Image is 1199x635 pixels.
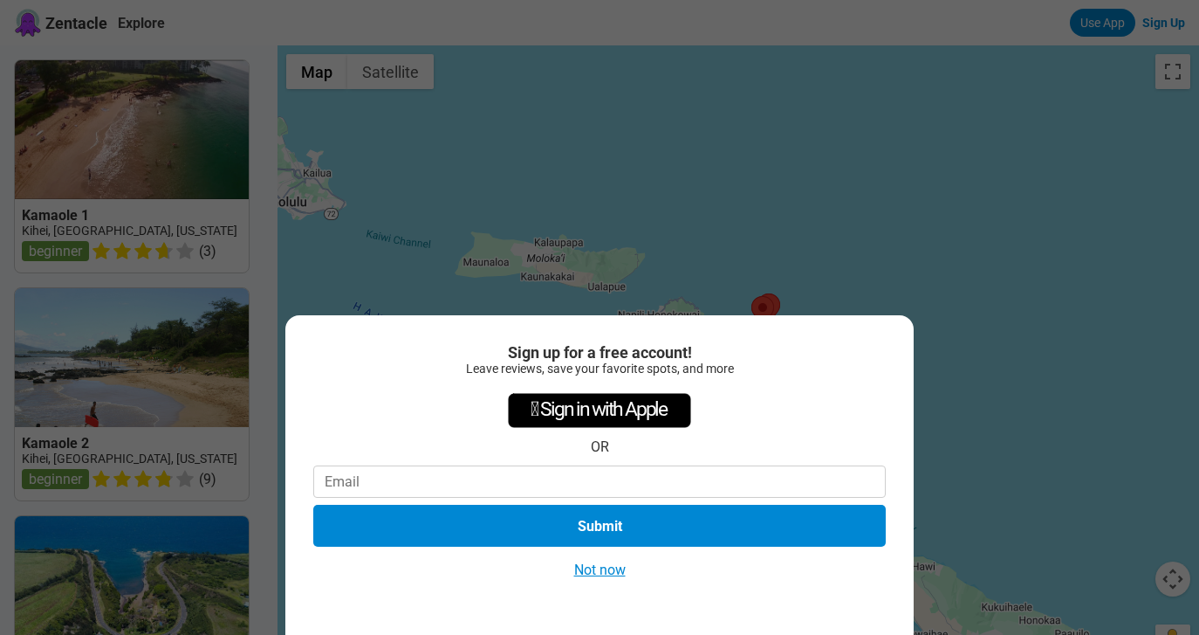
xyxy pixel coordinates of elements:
[313,466,886,498] input: Email
[313,362,886,376] div: Leave reviews, save your favorite spots, and more
[569,561,631,579] button: Not now
[313,343,886,362] div: Sign up for a free account!
[591,438,609,455] div: OR
[508,393,691,428] div: Sign in with Apple
[313,505,886,547] button: Submit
